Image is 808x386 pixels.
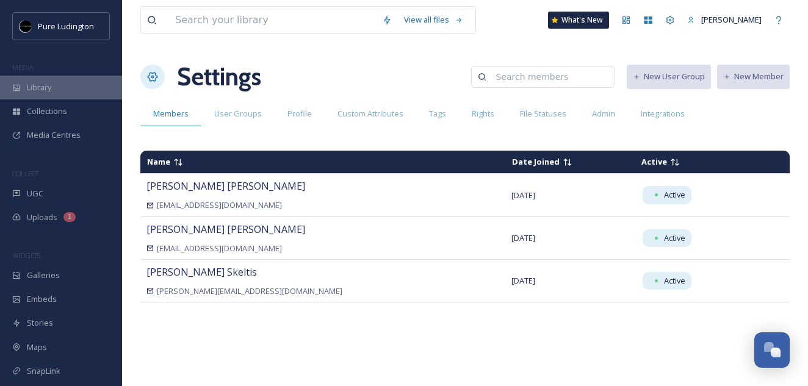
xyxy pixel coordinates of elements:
input: Search your library [169,7,376,34]
span: Members [153,108,189,120]
span: [PERSON_NAME] [PERSON_NAME] [146,223,305,236]
span: WIDGETS [12,251,40,260]
h1: Settings [177,59,261,95]
span: Maps [27,341,47,353]
span: Uploads [27,212,57,223]
span: Active [664,232,685,244]
span: Stories [27,317,53,329]
span: Pure Ludington [38,21,94,32]
td: Sort descending [635,151,766,173]
div: 1 [63,212,76,222]
button: Open Chat [754,332,790,368]
span: [PERSON_NAME] [PERSON_NAME] [146,179,305,193]
a: View all files [398,8,469,32]
span: File Statuses [520,108,566,120]
span: Active [641,156,667,167]
span: User Groups [214,108,262,120]
span: SnapLink [27,365,60,377]
span: Admin [592,108,615,120]
td: Sort ascending [506,151,634,173]
span: [DATE] [511,232,535,243]
span: Integrations [641,108,685,120]
td: Sort descending [141,151,505,173]
span: MEDIA [12,63,34,72]
span: Profile [287,108,312,120]
span: Media Centres [27,129,81,141]
span: Date Joined [512,156,560,167]
span: Collections [27,105,67,117]
input: Search members [489,65,608,89]
span: Name [147,156,170,167]
span: [PERSON_NAME][EMAIL_ADDRESS][DOMAIN_NAME] [157,285,342,297]
span: [DATE] [511,190,535,201]
a: What's New [548,12,609,29]
span: [PERSON_NAME] [701,14,762,25]
span: [PERSON_NAME] Skeltis [146,265,257,279]
button: New User Group [627,65,711,88]
a: [PERSON_NAME] [681,8,768,32]
span: Library [27,82,51,93]
span: Tags [429,108,446,120]
img: pureludingtonF-2.png [20,20,32,32]
span: Rights [472,108,494,120]
span: [EMAIL_ADDRESS][DOMAIN_NAME] [157,243,282,254]
button: New Member [717,65,790,88]
span: Active [664,189,685,201]
span: [DATE] [511,275,535,286]
td: Sort descending [767,157,789,167]
span: Custom Attributes [337,108,403,120]
span: UGC [27,188,43,199]
span: Galleries [27,270,60,281]
span: Embeds [27,293,57,305]
span: COLLECT [12,169,38,178]
span: [EMAIL_ADDRESS][DOMAIN_NAME] [157,199,282,211]
span: Active [664,275,685,287]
